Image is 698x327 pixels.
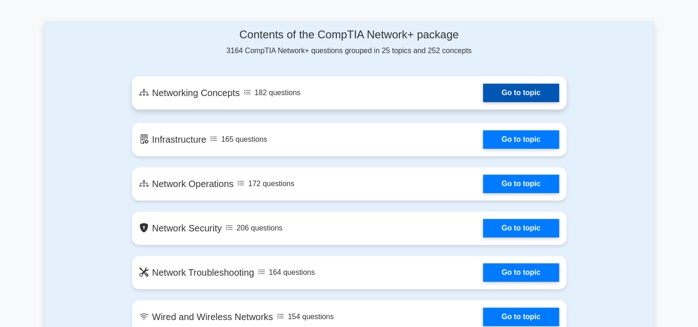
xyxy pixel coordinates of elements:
a: Go to topic [483,84,559,102]
a: Go to topic [483,308,559,326]
a: Go to topic [483,175,559,193]
a: Go to topic [483,130,559,149]
a: Go to topic [483,263,559,282]
h4: Contents of the CompTIA Network+ package [132,28,567,42]
div: 3164 CompTIA Network+ questions grouped in 25 topics and 252 concepts [132,28,567,56]
a: Go to topic [483,219,559,237]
